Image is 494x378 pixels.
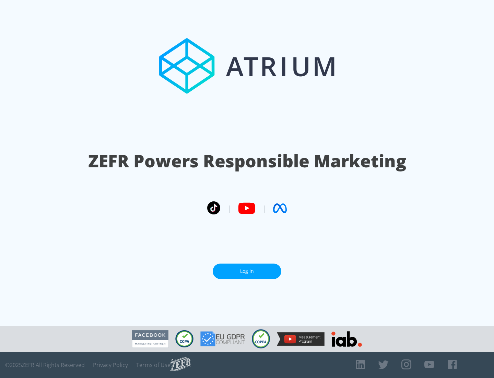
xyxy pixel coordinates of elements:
a: Terms of Use [136,362,170,368]
img: Facebook Marketing Partner [132,330,168,348]
img: CCPA Compliant [175,330,193,347]
img: COPPA Compliant [252,329,270,348]
span: © 2025 ZEFR All Rights Reserved [5,362,85,368]
span: | [227,203,231,213]
img: GDPR Compliant [200,331,245,346]
a: Log In [213,264,281,279]
span: | [262,203,266,213]
img: IAB [331,331,362,347]
h1: ZEFR Powers Responsible Marketing [88,149,406,173]
img: YouTube Measurement Program [277,332,325,346]
a: Privacy Policy [93,362,128,368]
